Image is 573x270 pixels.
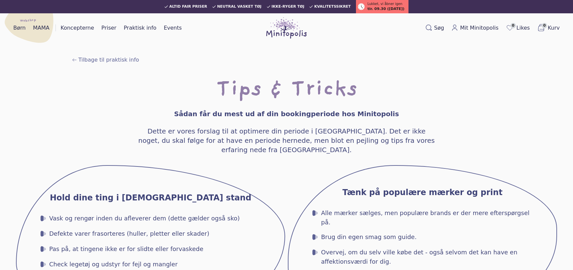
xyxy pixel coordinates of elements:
[217,5,262,9] span: Neutral vasket tøj
[511,23,516,28] span: 0
[423,23,447,33] button: Søg
[460,24,499,32] span: Mit Minitopolis
[99,23,119,33] a: Priser
[49,214,240,224] span: Vask og rengør inden du afleverer dem (dette gælder også sko)
[121,23,159,33] a: Praktisk info
[534,22,562,34] button: 0Kurv
[138,127,435,154] h4: Dette er vores forslag til at optimere din periode i [GEOGRAPHIC_DATA]. Det er ikke noget, du ska...
[72,56,139,64] a: Tilbage til praktisk info
[78,56,139,64] span: Tilbage til praktisk info
[367,1,402,6] span: Lukket, vi åbner igen
[216,80,358,101] h1: Tips & Tricks
[434,24,444,32] span: Søg
[11,23,28,33] a: Børn
[49,244,203,254] span: Pas på, at tingene ikke er for slidte eller forvaskede
[516,24,530,32] span: Likes
[272,5,304,9] span: Ikke-ryger tøj
[49,229,209,239] span: Defekte varer frasorteres (huller, pletter eller skader)
[321,208,535,227] span: Alle mærker sælges, men populære brands er der mere efterspørgsel på.
[548,24,560,32] span: Kurv
[49,260,177,270] span: Check legetøj og udstyr for fejl og mangler
[58,23,97,33] a: Koncepterne
[161,23,184,33] a: Events
[169,5,207,9] span: Altid fair priser
[449,23,501,33] a: Mit Minitopolis
[30,23,52,33] a: MAMA
[174,109,399,119] h4: Sådan får du mest ud af din bookingperiode hos Minitopolis
[50,192,251,203] h3: Hold dine ting i [DEMOGRAPHIC_DATA] stand
[321,232,416,242] span: Brug din egen smag som guide.
[266,17,307,39] img: Minitopolis logo
[503,22,532,34] a: 0Likes
[542,23,547,28] span: 0
[314,5,351,9] span: Kvalitetssikret
[321,248,535,266] span: Overvej, om du selv ville købe det - også selvom det kan have en affektionsværdi for dig.
[342,187,503,198] h3: Tænk på populære mærker og print
[367,6,404,12] span: tir. 09.30 ([DATE])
